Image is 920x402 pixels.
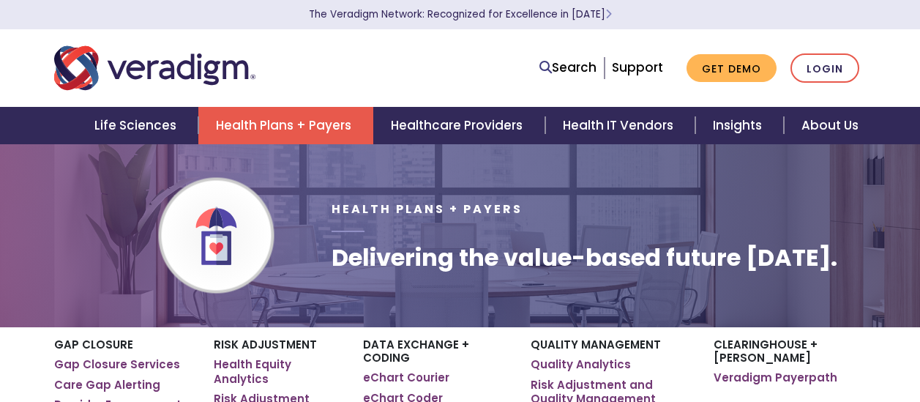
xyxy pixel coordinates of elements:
[309,7,612,21] a: The Veradigm Network: Recognized for Excellence in [DATE]Learn More
[714,371,837,385] a: Veradigm Payerpath
[54,44,255,92] img: Veradigm logo
[198,107,373,144] a: Health Plans + Payers
[784,107,876,144] a: About Us
[54,357,180,372] a: Gap Closure Services
[363,371,449,385] a: eChart Courier
[214,357,341,386] a: Health Equity Analytics
[612,59,663,76] a: Support
[790,53,859,83] a: Login
[695,107,784,144] a: Insights
[531,357,631,372] a: Quality Analytics
[373,107,545,144] a: Healthcare Providers
[605,7,612,21] span: Learn More
[539,58,596,78] a: Search
[332,201,523,217] span: Health Plans + Payers
[545,107,695,144] a: Health IT Vendors
[687,54,777,83] a: Get Demo
[77,107,198,144] a: Life Sciences
[54,378,160,392] a: Care Gap Alerting
[332,244,837,272] h1: Delivering the value-based future [DATE].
